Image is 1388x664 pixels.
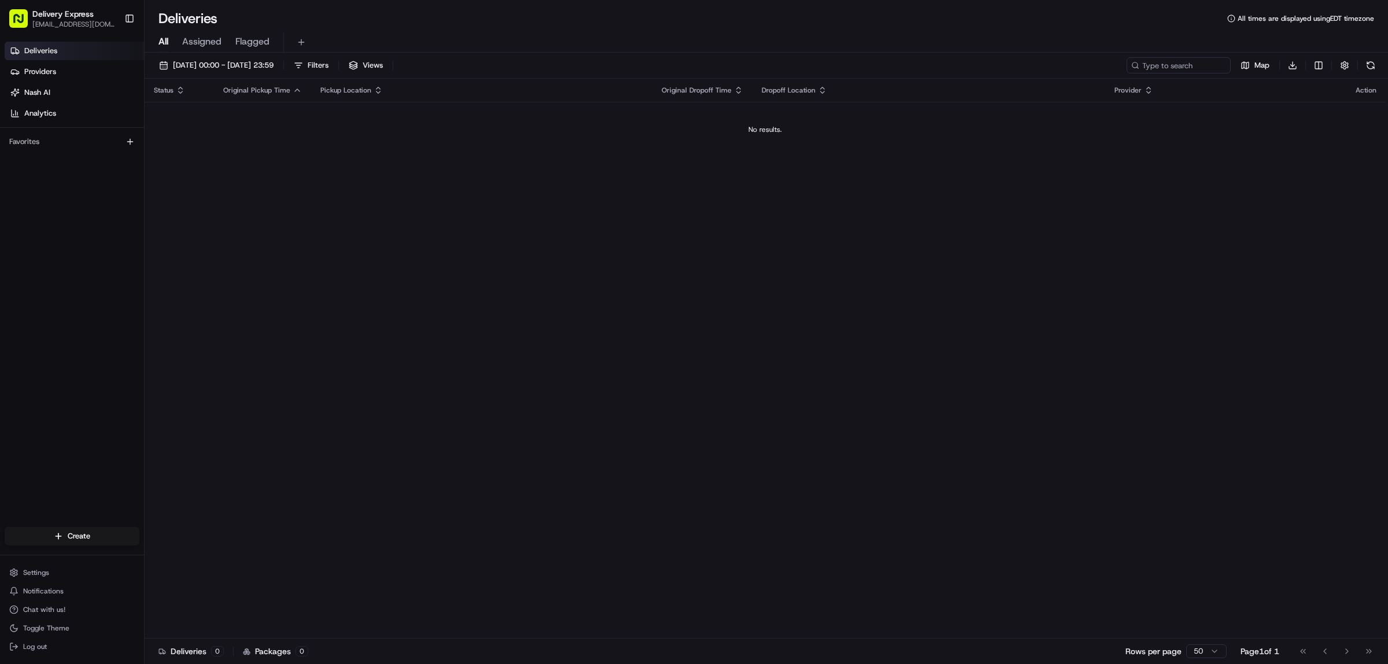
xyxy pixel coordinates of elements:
div: Page 1 of 1 [1241,645,1279,657]
span: Filters [308,60,328,71]
div: Packages [243,645,308,657]
span: Toggle Theme [23,624,69,633]
button: Delivery Express [32,8,94,20]
div: Favorites [5,132,139,151]
button: Notifications [5,583,139,599]
div: Action [1356,86,1376,95]
button: Settings [5,565,139,581]
div: 0 [296,646,308,656]
span: Map [1254,60,1269,71]
span: Providers [24,67,56,77]
p: Rows per page [1125,645,1182,657]
a: Nash AI [5,83,144,102]
span: Log out [23,642,47,651]
div: No results. [149,125,1381,134]
span: Provider [1114,86,1142,95]
button: [DATE] 00:00 - [DATE] 23:59 [154,57,279,73]
span: Create [68,531,90,541]
button: [EMAIL_ADDRESS][DOMAIN_NAME] [32,20,115,29]
a: Deliveries [5,42,144,60]
button: Delivery Express[EMAIL_ADDRESS][DOMAIN_NAME] [5,5,120,32]
span: Analytics [24,108,56,119]
span: Views [363,60,383,71]
span: Notifications [23,586,64,596]
span: All times are displayed using EDT timezone [1238,14,1374,23]
span: Settings [23,568,49,577]
span: Original Dropoff Time [662,86,732,95]
button: Chat with us! [5,602,139,618]
input: Type to search [1127,57,1231,73]
span: Pickup Location [320,86,371,95]
span: Flagged [235,35,270,49]
span: Nash AI [24,87,50,98]
button: Refresh [1363,57,1379,73]
button: Create [5,527,139,545]
button: Map [1235,57,1275,73]
button: Toggle Theme [5,620,139,636]
span: Original Pickup Time [223,86,290,95]
a: Analytics [5,104,144,123]
button: Filters [289,57,334,73]
a: Providers [5,62,144,81]
span: Status [154,86,173,95]
span: Deliveries [24,46,57,56]
span: [DATE] 00:00 - [DATE] 23:59 [173,60,274,71]
span: Chat with us! [23,605,65,614]
span: Assigned [182,35,222,49]
span: Dropoff Location [762,86,815,95]
button: Views [344,57,388,73]
div: 0 [211,646,224,656]
h1: Deliveries [158,9,217,28]
button: Log out [5,639,139,655]
div: Deliveries [158,645,224,657]
span: All [158,35,168,49]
